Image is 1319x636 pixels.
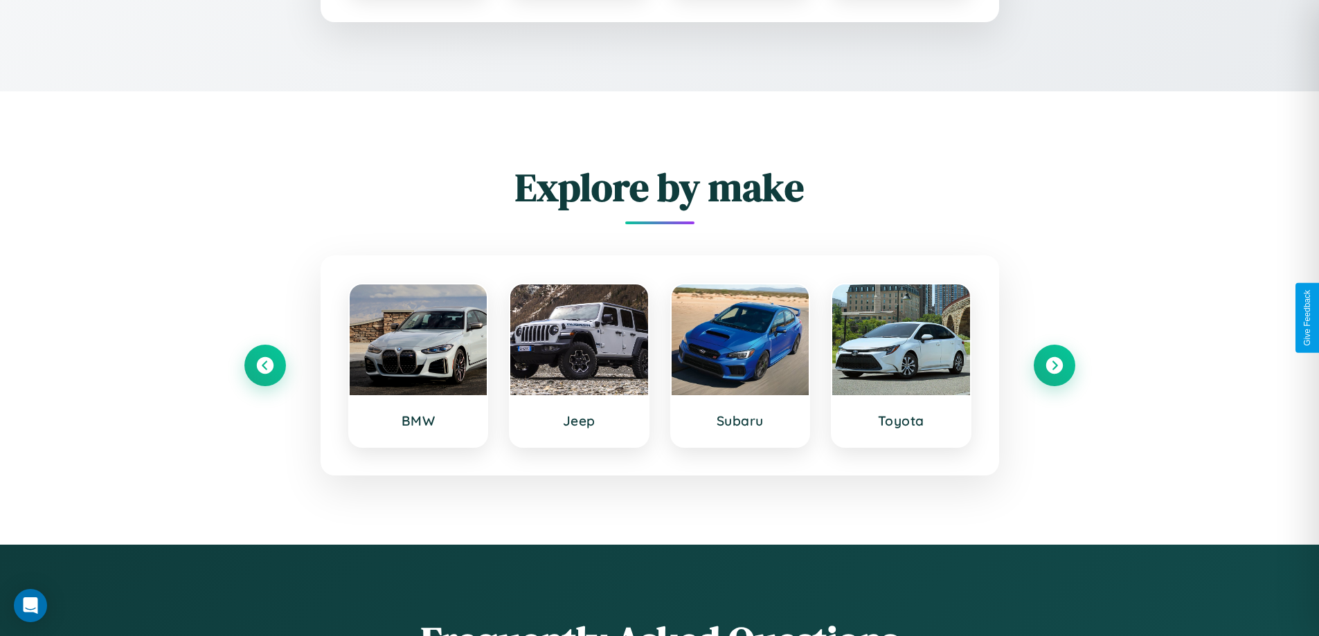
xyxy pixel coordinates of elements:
h3: Toyota [846,412,956,429]
h3: Jeep [524,412,634,429]
div: Open Intercom Messenger [14,589,47,622]
h3: BMW [364,412,474,429]
div: Give Feedback [1302,290,1312,346]
h2: Explore by make [244,161,1075,214]
h3: Subaru [685,412,796,429]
